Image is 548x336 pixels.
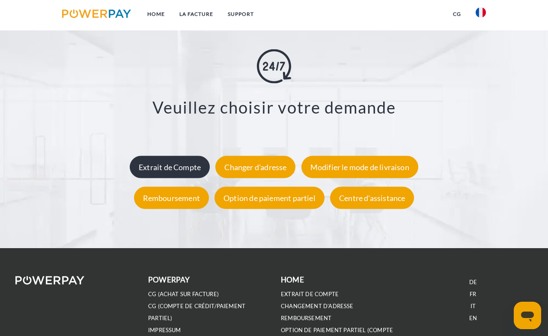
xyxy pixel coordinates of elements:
[140,6,172,22] a: Home
[299,162,420,171] a: Modifier le mode de livraison
[148,303,245,322] a: CG (Compte de crédit/paiement partiel)
[281,315,331,322] a: REMBOURSEMENT
[257,49,291,83] img: online-shopping.svg
[469,315,477,322] a: EN
[471,303,476,310] a: IT
[215,156,295,178] div: Changer d'adresse
[130,156,210,178] div: Extrait de Compte
[128,162,212,171] a: Extrait de Compte
[220,6,261,22] a: Support
[281,275,304,284] b: Home
[38,97,510,117] h3: Veuillez choisir votre demande
[132,193,211,202] a: Remboursement
[476,7,486,18] img: fr
[470,291,476,298] a: FR
[330,186,414,209] div: Centre d'assistance
[212,193,327,202] a: Option de paiement partiel
[281,291,339,298] a: EXTRAIT DE COMPTE
[148,275,190,284] b: POWERPAY
[15,276,84,285] img: logo-powerpay-white.svg
[148,291,219,298] a: CG (achat sur facture)
[328,193,416,202] a: Centre d'assistance
[148,327,181,334] a: IMPRESSUM
[446,6,468,22] a: CG
[281,303,354,310] a: Changement d'adresse
[134,186,209,209] div: Remboursement
[214,186,325,209] div: Option de paiement partiel
[62,9,131,18] img: logo-powerpay.svg
[469,279,477,286] a: DE
[213,162,298,171] a: Changer d'adresse
[301,156,418,178] div: Modifier le mode de livraison
[172,6,220,22] a: LA FACTURE
[514,302,541,329] iframe: Bouton de lancement de la fenêtre de messagerie, conversation en cours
